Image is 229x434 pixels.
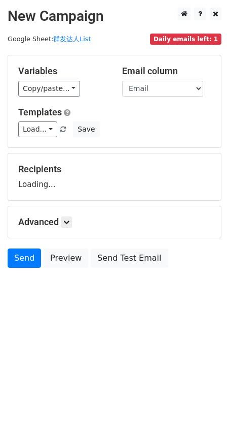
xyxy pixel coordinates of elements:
[18,216,211,228] h5: Advanced
[150,34,221,45] span: Daily emails left: 1
[150,35,221,43] a: Daily emails left: 1
[8,249,41,268] a: Send
[18,66,107,77] h5: Variables
[18,107,62,117] a: Templates
[44,249,88,268] a: Preview
[18,121,57,137] a: Load...
[18,164,211,190] div: Loading...
[73,121,99,137] button: Save
[8,8,221,25] h2: New Campaign
[91,249,168,268] a: Send Test Email
[18,164,211,175] h5: Recipients
[122,66,211,77] h5: Email column
[18,81,80,97] a: Copy/paste...
[53,35,91,43] a: 群发达人List
[8,35,91,43] small: Google Sheet:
